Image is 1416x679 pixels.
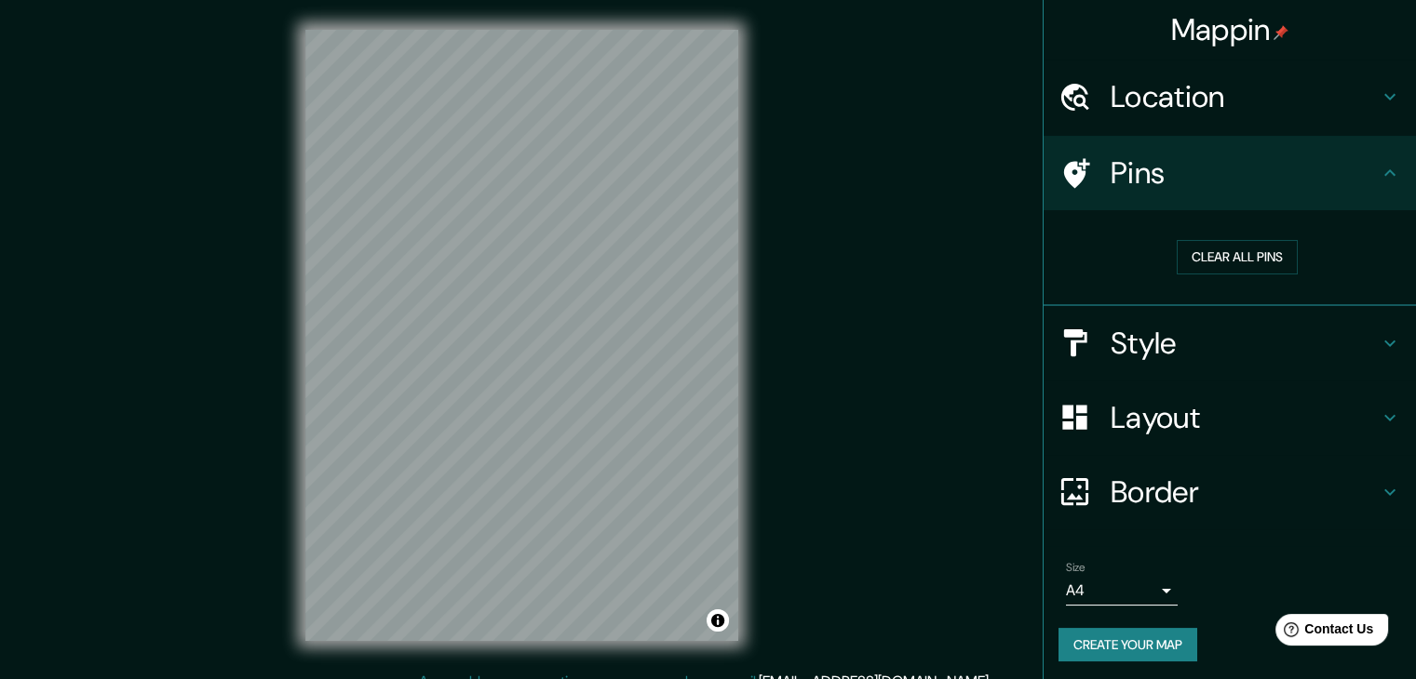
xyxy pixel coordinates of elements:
div: Border [1044,455,1416,529]
h4: Style [1111,325,1379,362]
button: Create your map [1059,628,1197,662]
img: pin-icon.png [1274,25,1288,40]
div: Style [1044,306,1416,380]
label: Size [1066,559,1086,575]
h4: Border [1111,473,1379,511]
h4: Layout [1111,399,1379,436]
iframe: Help widget launcher [1250,606,1396,659]
h4: Mappin [1171,11,1289,48]
button: Toggle attribution [707,609,729,632]
div: Location [1044,60,1416,134]
h4: Pins [1111,154,1379,192]
h4: Location [1111,78,1379,115]
div: Pins [1044,136,1416,210]
div: A4 [1066,576,1178,606]
div: Layout [1044,380,1416,455]
canvas: Map [305,30,738,641]
button: Clear all pins [1177,240,1298,274]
